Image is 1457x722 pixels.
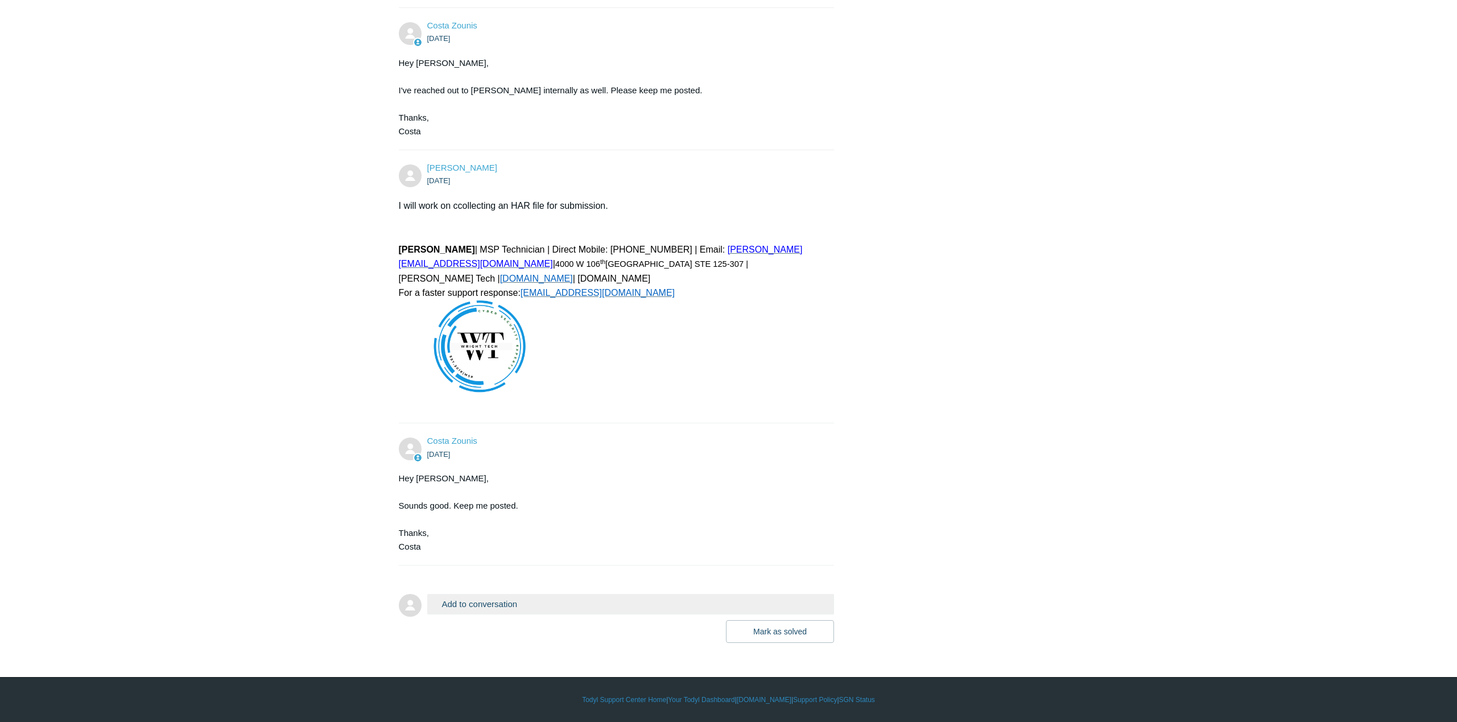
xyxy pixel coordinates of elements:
[427,450,451,459] time: 09/17/2025, 14:57
[399,274,500,283] span: [PERSON_NAME] Tech |
[573,274,651,283] span: | [DOMAIN_NAME]
[399,288,521,298] span: For a faster support response:
[726,620,834,643] button: Mark as solved
[427,594,835,614] button: Add to conversation
[668,695,734,705] a: Your Todyl Dashboard
[399,56,823,138] div: Hey [PERSON_NAME], I've reached out to [PERSON_NAME] internally as well. Please keep me posted. T...
[399,199,823,213] p: I will work on ccollecting an HAR file for submission.
[600,258,605,265] sup: th
[427,34,451,43] time: 09/15/2025, 12:03
[427,176,451,185] time: 09/17/2025, 13:28
[521,288,675,298] a: [EMAIL_ADDRESS][DOMAIN_NAME]
[555,259,748,269] span: 4000 W 106 [GEOGRAPHIC_DATA] STE 125-307 |
[839,695,875,705] a: SGN Status
[399,472,823,554] div: Hey [PERSON_NAME], Sounds good. Keep me posted. Thanks, Costa
[399,245,475,254] span: [PERSON_NAME]
[737,695,791,705] a: [DOMAIN_NAME]
[427,436,477,445] a: Costa Zounis
[427,163,497,172] a: [PERSON_NAME]
[500,274,573,283] a: [DOMAIN_NAME]
[427,163,497,172] span: Aaron aaron
[582,695,666,705] a: Todyl Support Center Home
[399,695,1059,705] div: | | | |
[427,20,477,30] a: Costa Zounis
[793,695,837,705] a: Support Policy
[399,245,803,269] span: | MSP Technician | Direct Mobile: [PHONE_NUMBER] | Email: |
